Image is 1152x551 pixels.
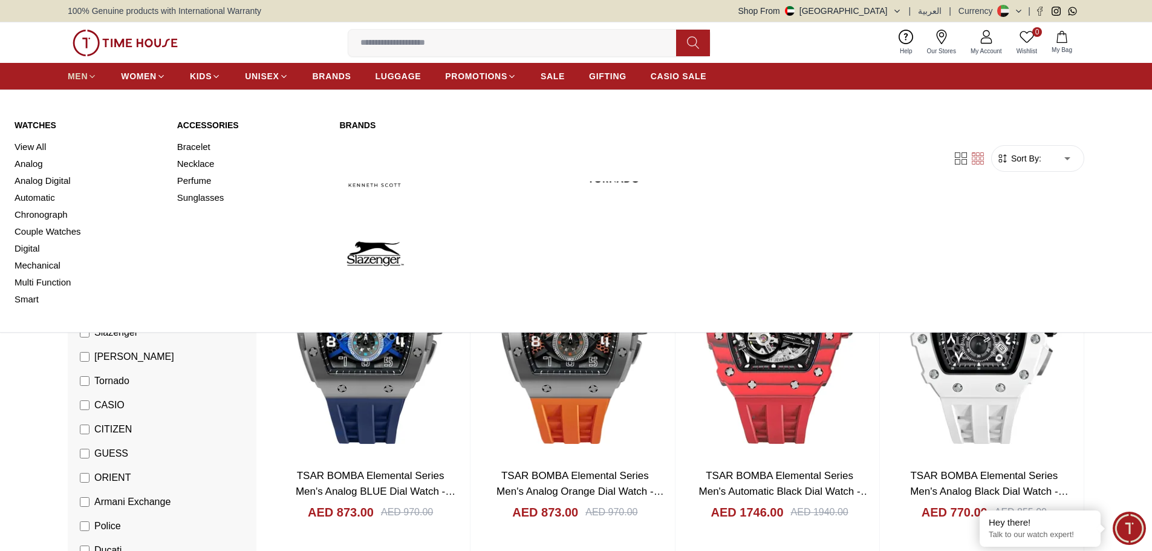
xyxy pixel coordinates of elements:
[94,325,138,340] span: Slazenger
[73,30,178,56] img: ...
[496,470,664,512] a: TSAR BOMBA Elemental Series Men's Analog Orange Dial Watch - TB8211Q-02
[541,70,565,82] span: SALE
[339,218,409,289] img: Slazenger
[177,189,325,206] a: Sunglasses
[15,223,163,240] a: Couple Watches
[1113,512,1146,545] div: Chat Widget
[711,504,783,521] h4: AED 1746.00
[1009,27,1044,58] a: 0Wishlist
[15,172,163,189] a: Analog Digital
[995,505,1047,520] div: AED 855.00
[1012,47,1042,56] span: Wishlist
[785,6,795,16] img: United Arab Emirates
[15,257,163,274] a: Mechanical
[80,449,89,458] input: GUESS
[989,530,1092,540] p: Talk to our watch expert!
[949,5,951,17] span: |
[918,5,942,17] button: العربية
[94,495,171,509] span: Armani Exchange
[94,350,174,364] span: [PERSON_NAME]
[791,505,848,520] div: AED 1940.00
[68,70,88,82] span: MEN
[80,473,89,483] input: ORIENT
[445,70,507,82] span: PROMOTIONS
[922,47,961,56] span: Our Stores
[381,505,433,520] div: AED 970.00
[699,470,871,512] a: TSAR BOMBA Elemental Series Men's Automatic Black Dial Watch - TB8208CF-37
[68,65,97,87] a: MEN
[190,65,221,87] a: KIDS
[121,70,157,82] span: WOMEN
[1047,45,1077,54] span: My Bag
[512,504,578,521] h4: AED 873.00
[80,425,89,434] input: CITIZEN
[94,446,128,461] span: GUESS
[989,517,1092,529] div: Hey there!
[68,5,261,17] span: 100% Genuine products with International Warranty
[94,422,132,437] span: CITIZEN
[1052,7,1061,16] a: Instagram
[910,470,1069,512] a: TSAR BOMBA Elemental Series Men's Analog Black Dial Watch - TB8204QA-01
[651,65,707,87] a: CASIO SALE
[313,70,351,82] span: BRANDS
[296,470,455,512] a: TSAR BOMBA Elemental Series Men's Analog BLUE Dial Watch - TB8211Q-03
[177,155,325,172] a: Necklace
[1044,28,1079,57] button: My Bag
[15,274,163,291] a: Multi Function
[920,27,963,58] a: Our Stores
[80,376,89,386] input: Tornado
[245,65,288,87] a: UNISEX
[177,172,325,189] a: Perfume
[15,119,163,131] a: Watches
[589,70,626,82] span: GIFTING
[651,70,707,82] span: CASIO SALE
[585,505,637,520] div: AED 970.00
[445,65,516,87] a: PROMOTIONS
[541,65,565,87] a: SALE
[997,152,1041,165] button: Sort By:
[80,352,89,362] input: [PERSON_NAME]
[15,139,163,155] a: View All
[94,519,121,533] span: Police
[1028,5,1030,17] span: |
[15,291,163,308] a: Smart
[15,206,163,223] a: Chronograph
[80,328,89,337] input: Slazenger
[895,47,917,56] span: Help
[15,240,163,257] a: Digital
[909,5,911,17] span: |
[1068,7,1077,16] a: Whatsapp
[1009,152,1041,165] span: Sort By:
[893,27,920,58] a: Help
[966,47,1007,56] span: My Account
[80,400,89,410] input: CASIO
[313,65,351,87] a: BRANDS
[177,119,325,131] a: Accessories
[15,155,163,172] a: Analog
[922,504,988,521] h4: AED 770.00
[958,5,998,17] div: Currency
[177,139,325,155] a: Bracelet
[1032,27,1042,37] span: 0
[94,398,125,412] span: CASIO
[245,70,279,82] span: UNISEX
[376,70,421,82] span: LUGGAGE
[339,119,649,131] a: Brands
[589,65,626,87] a: GIFTING
[190,70,212,82] span: KIDS
[376,65,421,87] a: LUGGAGE
[308,504,374,521] h4: AED 873.00
[15,189,163,206] a: Automatic
[738,5,902,17] button: Shop From[GEOGRAPHIC_DATA]
[94,471,131,485] span: ORIENT
[121,65,166,87] a: WOMEN
[80,497,89,507] input: Armani Exchange
[80,521,89,531] input: Police
[94,374,129,388] span: Tornado
[1035,7,1044,16] a: Facebook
